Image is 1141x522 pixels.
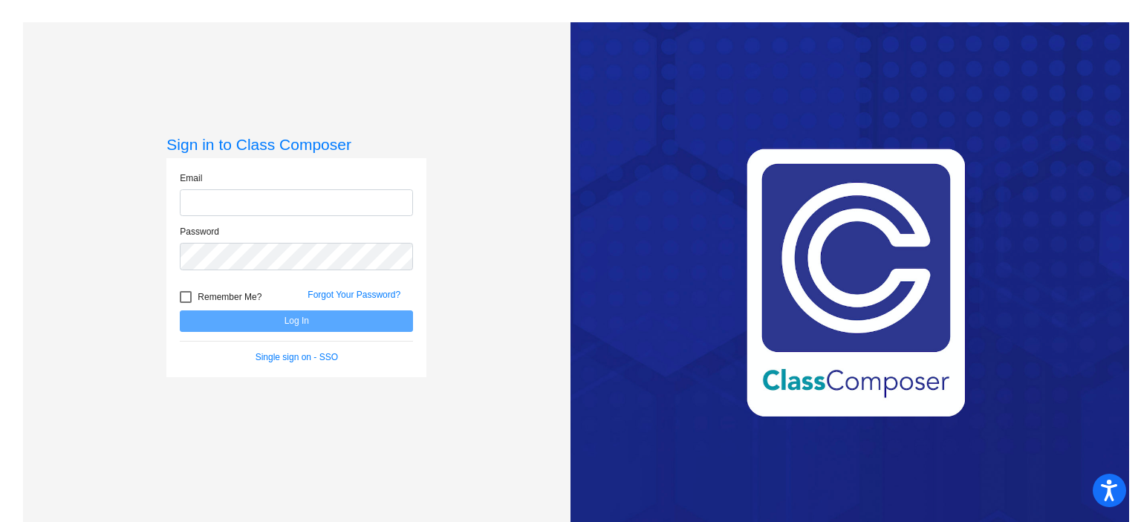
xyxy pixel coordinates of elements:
[166,135,426,154] h3: Sign in to Class Composer
[308,290,400,300] a: Forgot Your Password?
[198,288,261,306] span: Remember Me?
[180,310,413,332] button: Log In
[256,352,338,362] a: Single sign on - SSO
[180,172,202,185] label: Email
[180,225,219,238] label: Password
